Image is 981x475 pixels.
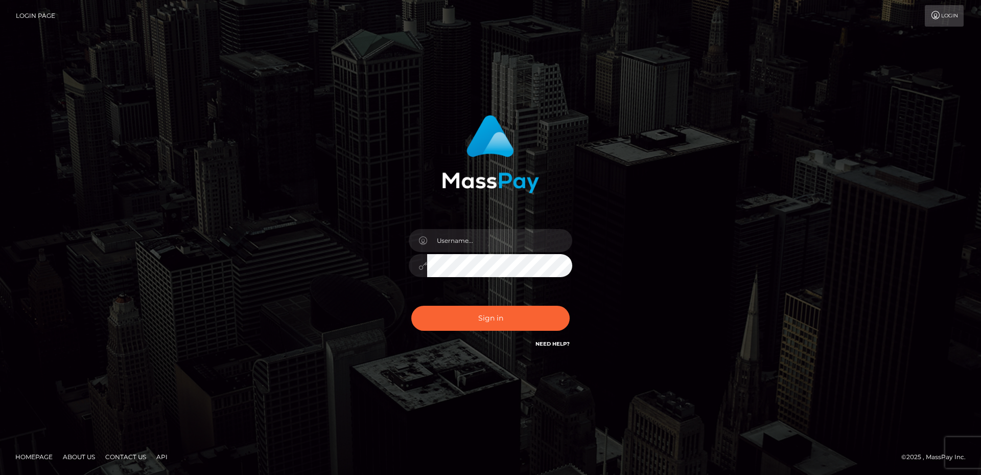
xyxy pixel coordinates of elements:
a: Homepage [11,449,57,465]
a: Login Page [16,5,55,27]
img: MassPay Login [442,115,539,193]
button: Sign in [411,306,570,331]
a: Contact Us [101,449,150,465]
a: API [152,449,172,465]
a: Need Help? [535,341,570,347]
div: © 2025 , MassPay Inc. [901,451,973,463]
a: About Us [59,449,99,465]
input: Username... [427,229,572,252]
a: Login [925,5,964,27]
